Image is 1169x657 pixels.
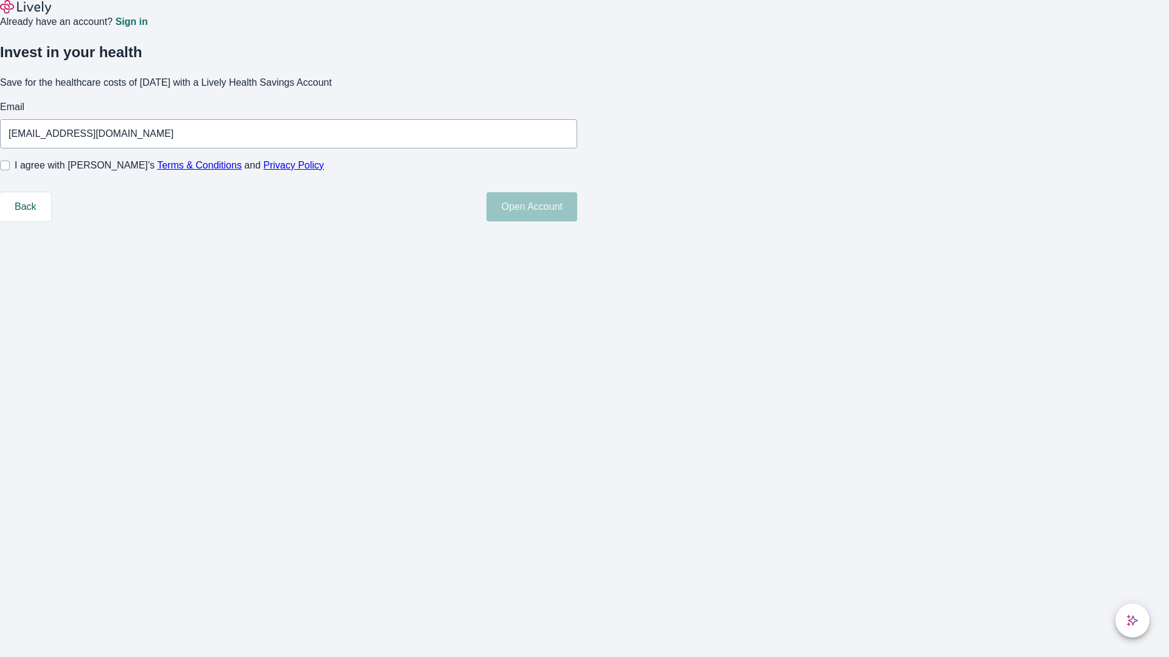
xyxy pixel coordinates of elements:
button: chat [1115,603,1150,638]
a: Sign in [115,17,147,27]
a: Terms & Conditions [157,160,242,170]
span: I agree with [PERSON_NAME]’s and [15,158,324,173]
svg: Lively AI Assistant [1126,614,1139,627]
a: Privacy Policy [264,160,325,170]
